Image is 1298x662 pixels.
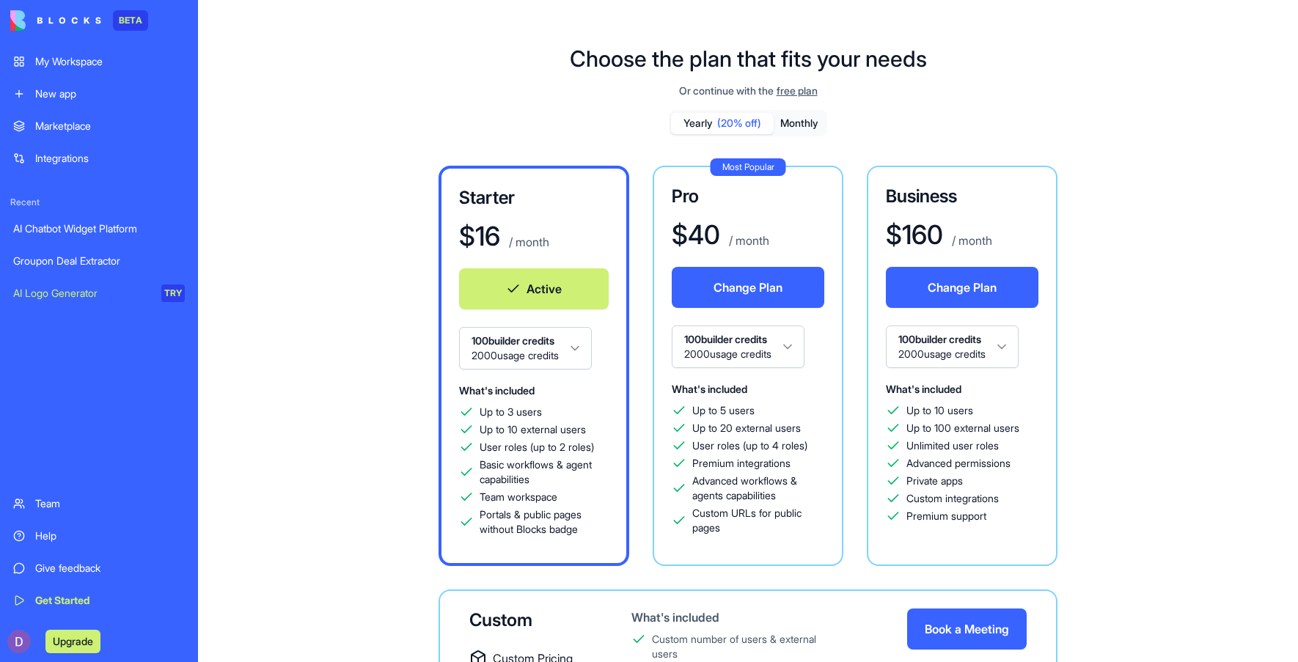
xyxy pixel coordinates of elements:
span: Up to 3 users [480,405,542,419]
img: ACg8ocKc1Jd6EM1L-zcA2IynxEDHzbPuiplT94mn7_P45bTDdJSETQ=s96-c [7,630,31,653]
a: My Workspace [4,47,194,76]
a: BETA [10,10,148,31]
span: Recent [4,196,194,208]
h3: Business [886,185,1038,208]
h3: Starter [459,186,609,210]
span: (20% off) [717,116,761,130]
a: Upgrade [45,633,100,648]
div: Integrations [35,151,185,166]
span: Up to 5 users [692,403,755,418]
button: Book a Meeting [907,608,1027,650]
span: Unlimited user roles [906,438,999,453]
div: Most Popular [711,158,786,176]
span: Advanced permissions [906,456,1011,471]
a: Give feedback [4,553,194,583]
div: Custom [469,608,584,632]
div: Get Started [35,593,185,608]
button: Yearly [671,113,774,134]
span: Advanced workflows & agents capabilities [692,474,824,503]
a: Team [4,489,194,518]
span: Custom integrations [906,491,999,506]
img: logo [10,10,101,31]
p: / month [506,233,549,251]
div: Team [35,496,185,511]
h1: Choose the plan that fits your needs [570,45,927,72]
a: Help [4,521,194,551]
span: User roles (up to 2 roles) [480,440,594,455]
div: New app [35,87,185,101]
a: AI Logo GeneratorTRY [4,279,194,308]
span: free plan [777,84,818,98]
div: What's included [631,608,836,626]
button: Change Plan [886,267,1038,308]
div: Groupon Deal Extractor [13,254,185,268]
button: Upgrade [45,630,100,653]
span: Private apps [906,474,963,488]
div: Marketplace [35,119,185,133]
div: Give feedback [35,561,185,575]
a: New app [4,79,194,109]
span: Basic workflows & agent capabilities [480,457,609,487]
span: User roles (up to 4 roles) [692,438,807,453]
button: Monthly [774,113,825,134]
span: Team workspace [480,490,557,504]
a: Get Started [4,586,194,615]
span: What's included [886,383,961,395]
div: BETA [113,10,148,31]
span: Premium support [906,509,986,523]
span: Up to 10 external users [480,422,586,437]
button: Change Plan [672,267,824,308]
span: What's included [672,383,747,395]
span: Up to 20 external users [692,421,801,435]
p: / month [949,232,992,249]
h3: Pro [672,185,824,208]
a: Groupon Deal Extractor [4,246,194,276]
div: AI Logo Generator [13,286,151,301]
h1: $ 160 [886,220,943,249]
a: Marketplace [4,111,194,141]
a: Integrations [4,144,194,173]
span: Custom URLs for public pages [692,506,824,535]
span: Portals & public pages without Blocks badge [480,507,609,537]
h1: $ 40 [672,220,720,249]
div: AI Chatbot Widget Platform [13,221,185,236]
div: TRY [161,284,185,302]
span: Or continue with the [679,84,774,98]
span: What's included [459,384,535,397]
div: Custom number of users & external users [652,632,836,661]
h1: $ 16 [459,221,500,251]
span: Premium integrations [692,456,791,471]
span: Up to 100 external users [906,421,1019,435]
button: Active [459,268,609,309]
p: / month [726,232,769,249]
span: Up to 10 users [906,403,973,418]
a: AI Chatbot Widget Platform [4,214,194,243]
div: My Workspace [35,54,185,69]
div: Help [35,529,185,543]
